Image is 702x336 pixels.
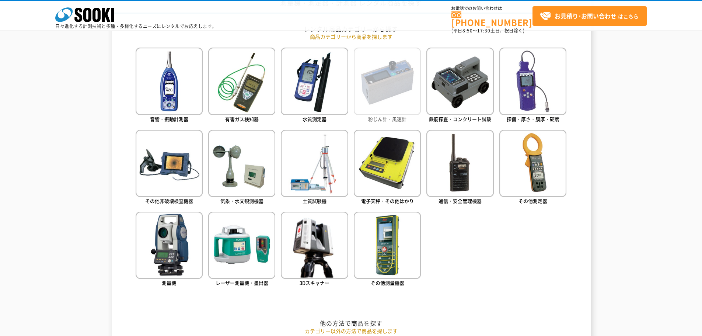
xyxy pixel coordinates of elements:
span: 水質測定器 [303,115,326,122]
a: 電子天秤・その他はかり [354,130,421,206]
a: 探傷・厚さ・膜厚・硬度 [499,48,566,124]
h2: 他の方法で商品を探す [136,319,567,327]
span: 音響・振動計測器 [150,115,188,122]
a: 測量機 [136,212,203,288]
span: 電子天秤・その他はかり [361,197,414,204]
span: その他非破壊検査機器 [145,197,193,204]
strong: お見積り･お問い合わせ [555,11,617,20]
img: 3Dスキャナー [281,212,348,279]
img: 土質試験機 [281,130,348,197]
a: その他非破壊検査機器 [136,130,203,206]
img: その他測定器 [499,130,566,197]
a: 3Dスキャナー [281,212,348,288]
a: 水質測定器 [281,48,348,124]
a: 土質試験機 [281,130,348,206]
img: 有害ガス検知器 [208,48,275,115]
img: 通信・安全管理機器 [426,130,493,197]
span: はこちら [540,11,639,22]
p: カテゴリー以外の方法で商品を探します [136,327,567,335]
span: (平日 ～ 土日、祝日除く) [451,27,524,34]
p: 日々進化する計測技術と多種・多様化するニーズにレンタルでお応えします。 [55,24,217,28]
a: お見積り･お問い合わせはこちら [532,6,647,26]
span: その他測定器 [518,197,547,204]
span: 土質試験機 [303,197,326,204]
a: 鉄筋探査・コンクリート試験 [426,48,493,124]
span: 気象・水文観測機器 [220,197,263,204]
a: 音響・振動計測器 [136,48,203,124]
img: 探傷・厚さ・膜厚・硬度 [499,48,566,115]
img: その他測量機器 [354,212,421,279]
p: 商品カテゴリーから商品を探します [136,33,567,41]
span: お電話でのお問い合わせは [451,6,532,11]
span: 有害ガス検知器 [225,115,259,122]
img: 音響・振動計測器 [136,48,203,115]
img: 測量機 [136,212,203,279]
img: 鉄筋探査・コンクリート試験 [426,48,493,115]
span: 探傷・厚さ・膜厚・硬度 [507,115,559,122]
span: 測量機 [162,279,176,286]
a: 有害ガス検知器 [208,48,275,124]
span: 通信・安全管理機器 [439,197,482,204]
a: 通信・安全管理機器 [426,130,493,206]
span: その他測量機器 [371,279,404,286]
img: 粉じん計・風速計 [354,48,421,115]
span: 8:50 [462,27,473,34]
span: 粉じん計・風速計 [368,115,406,122]
a: 粉じん計・風速計 [354,48,421,124]
img: 電子天秤・その他はかり [354,130,421,197]
img: 水質測定器 [281,48,348,115]
img: 気象・水文観測機器 [208,130,275,197]
a: その他測定器 [499,130,566,206]
span: 3Dスキャナー [300,279,329,286]
img: レーザー測量機・墨出器 [208,212,275,279]
a: [PHONE_NUMBER] [451,11,532,27]
a: 気象・水文観測機器 [208,130,275,206]
span: レーザー測量機・墨出器 [216,279,268,286]
img: その他非破壊検査機器 [136,130,203,197]
span: 17:30 [477,27,490,34]
span: 鉄筋探査・コンクリート試験 [429,115,491,122]
a: その他測量機器 [354,212,421,288]
a: レーザー測量機・墨出器 [208,212,275,288]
